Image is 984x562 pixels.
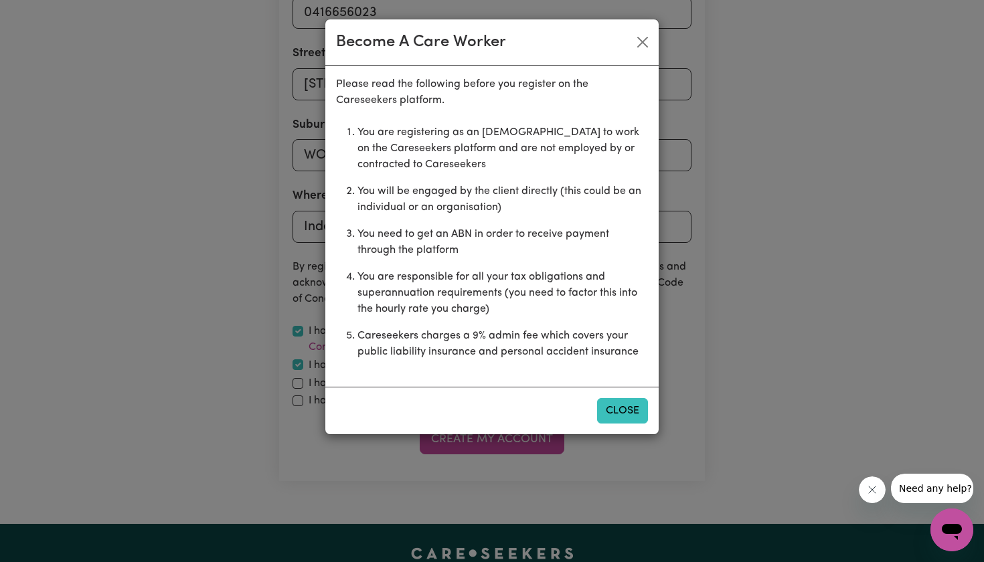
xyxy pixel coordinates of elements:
[930,508,973,551] iframe: Button to launch messaging window
[357,119,648,178] li: You are registering as an [DEMOGRAPHIC_DATA] to work on the Careseekers platform and are not empl...
[336,76,648,108] p: Please read the following before you register on the Careseekers platform.
[336,30,506,54] div: Become A Care Worker
[891,474,973,503] iframe: Message from company
[357,322,648,365] li: Careseekers charges a 9% admin fee which covers your public liability insurance and personal acci...
[859,476,886,503] iframe: Close message
[357,264,648,322] li: You are responsible for all your tax obligations and superannuation requirements (you need to fac...
[597,398,648,424] button: Close
[357,221,648,264] li: You need to get an ABN in order to receive payment through the platform
[357,178,648,221] li: You will be engaged by the client directly (this could be an individual or an organisation)
[632,31,653,53] button: Close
